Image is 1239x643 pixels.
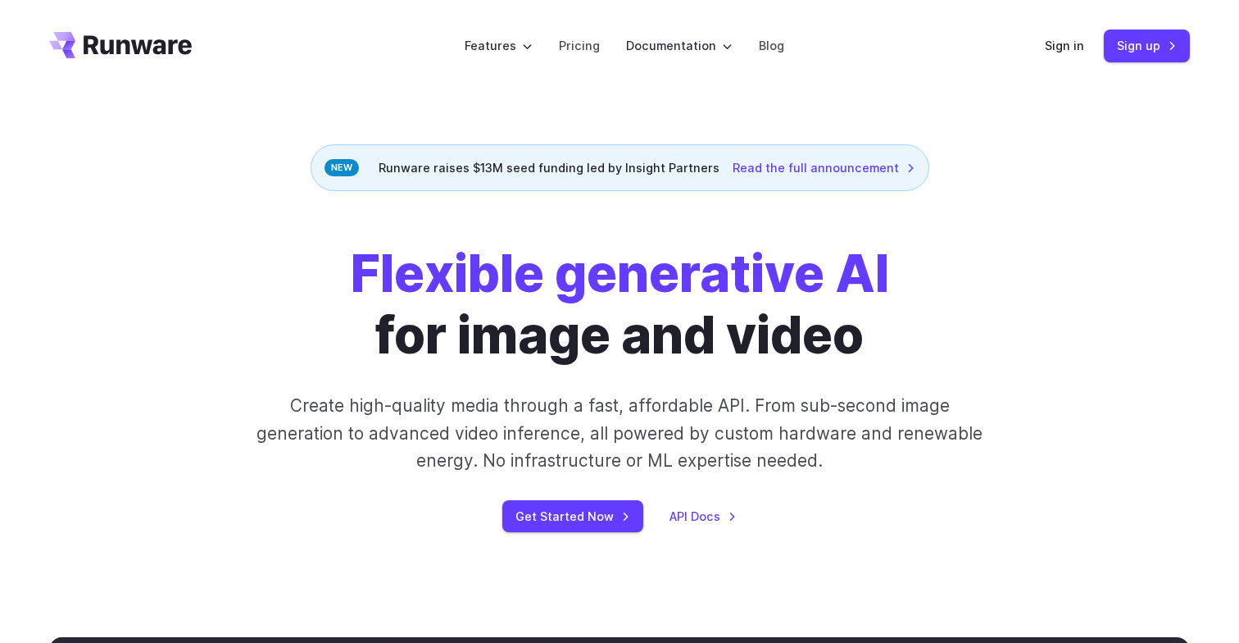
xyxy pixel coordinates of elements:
[1104,30,1190,62] a: Sign up
[465,36,533,55] label: Features
[559,36,600,55] a: Pricing
[502,500,643,532] a: Get Started Now
[49,32,192,58] a: Go to /
[1045,36,1084,55] a: Sign in
[311,144,929,191] div: Runware raises $13M seed funding led by Insight Partners
[669,507,737,526] a: API Docs
[351,243,889,304] strong: Flexible generative AI
[255,392,985,474] p: Create high-quality media through a fast, affordable API. From sub-second image generation to adv...
[626,36,733,55] label: Documentation
[351,244,889,366] h1: for image and video
[759,36,784,55] a: Blog
[733,158,915,177] a: Read the full announcement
